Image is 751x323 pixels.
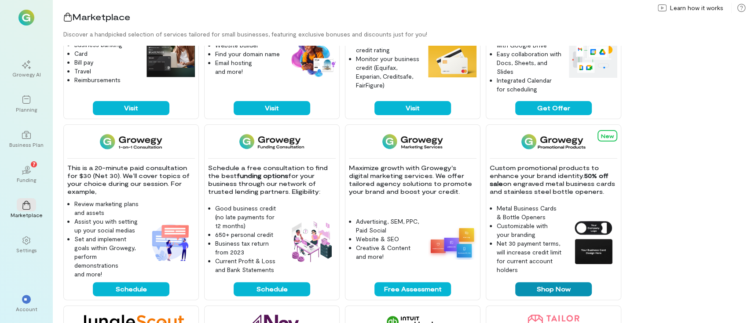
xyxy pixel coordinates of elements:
button: Free Assessment [374,282,451,296]
li: Business tax return from 2023 [215,239,280,257]
div: Funding [17,176,36,183]
strong: funding options [237,172,288,179]
img: Funding Consultation feature [287,218,336,266]
button: Visit [374,101,451,115]
span: Learn how it works [670,4,723,12]
li: Travel [74,67,139,76]
li: Build your business credit rating [356,37,421,54]
li: Find your domain name [215,50,280,58]
li: Card [74,49,139,58]
li: Easy collaboration with Docs, Sheets, and Slides [497,50,562,76]
div: Settings [16,247,37,254]
li: Review marketing plans and assets [74,200,139,217]
li: Monitor your business credit (Equifax, Experian, Creditsafe, FairFigure) [356,54,421,90]
button: Schedule [234,282,310,296]
img: 1-on-1 Consultation feature [147,218,195,266]
button: Visit [93,101,169,115]
img: Google Workspace feature [569,37,617,77]
li: Current Profit & Loss and Bank Statements [215,257,280,274]
img: Funding Consultation [239,134,304,149]
img: Growegy - Marketing Services feature [428,225,476,260]
span: New [601,133,614,139]
img: Growegy Promo Products feature [569,218,617,266]
li: Good business credit (no late payments for 12 months) [215,204,280,230]
li: Set and implement goals within Growegy, perform demonstrations and more! [74,235,139,279]
li: Net 30 payment terms, will increase credit limit for current account holders [497,239,562,274]
div: Marketplace [11,211,43,218]
button: Get Offer [515,101,592,115]
li: Customizable with your branding [497,221,562,239]
div: Business Plan [9,141,44,148]
p: Maximize growth with Growegy's digital marketing services. We offer tailored agency solutions to ... [349,164,476,196]
div: Growegy AI [12,71,41,78]
li: Reimbursements [74,76,139,84]
img: Growegy Promo Products [521,134,586,149]
p: Schedule a free consultation to find the best for your business through our network of trusted le... [208,164,336,196]
button: Schedule [93,282,169,296]
a: Marketplace [11,194,42,225]
div: Account [16,305,37,312]
span: Marketplace [72,11,130,22]
li: Website & SEO [356,235,421,243]
li: Advertising, SEM, PPC, Paid Social [356,217,421,235]
a: Growegy AI [11,53,42,85]
li: Integrated Calendar for scheduling [497,76,562,94]
li: Assist you with setting up your social medias [74,217,139,235]
a: Funding [11,159,42,190]
a: Settings [11,229,42,261]
a: Business Plan [11,123,42,155]
strong: 50% off sale [490,172,610,187]
li: Metal Business Cards & Bottle Openers [497,204,562,221]
p: Custom promotional products to enhance your brand identity. on engraved metal business cards and ... [490,164,617,196]
img: 1-on-1 Consultation [100,134,162,149]
p: This is a 20-minute paid consultation for $30 (Net 30). We’ll cover topics of your choice during ... [67,164,195,196]
button: Visit [234,101,310,115]
li: Email hosting and more! [215,58,280,76]
img: FairFigure feature [428,29,476,78]
button: Shop Now [515,282,592,296]
li: 650+ personal credit [215,230,280,239]
a: Planning [11,88,42,120]
li: Creative & Content and more! [356,243,421,261]
div: Planning [16,106,37,113]
li: Bill pay [74,58,139,67]
img: Growegy - Marketing Services [382,134,443,149]
img: DreamHost feature [287,37,336,78]
div: Discover a handpicked selection of services tailored for small businesses, featuring exclusive bo... [63,30,751,39]
span: 7 [33,160,36,168]
img: Brex feature [147,29,195,78]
